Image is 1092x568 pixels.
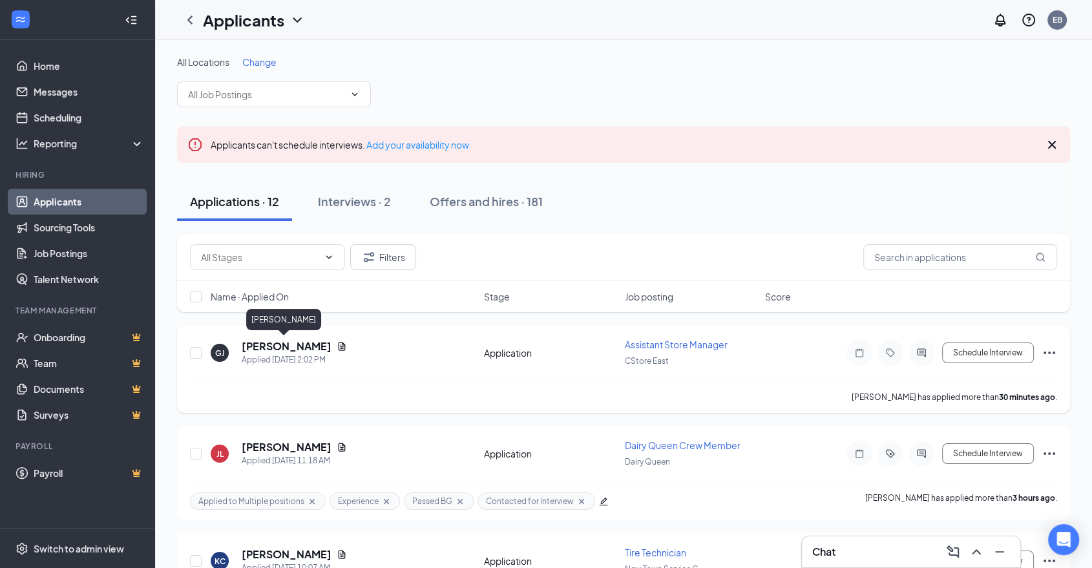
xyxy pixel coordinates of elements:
[34,53,144,79] a: Home
[1021,12,1036,28] svg: QuestionInfo
[1042,345,1057,361] svg: Ellipses
[765,290,791,303] span: Score
[625,290,673,303] span: Job posting
[215,556,226,567] div: KC
[34,266,144,292] a: Talent Network
[125,14,138,26] svg: Collapse
[242,440,331,454] h5: [PERSON_NAME]
[852,348,867,358] svg: Note
[625,439,740,451] span: Dairy Queen Crew Member
[203,9,284,31] h1: Applicants
[943,542,963,562] button: ComposeMessage
[215,348,225,359] div: GJ
[914,348,929,358] svg: ActiveChat
[381,496,392,507] svg: Cross
[187,137,203,153] svg: Error
[969,544,984,560] svg: ChevronUp
[945,544,961,560] svg: ComposeMessage
[599,497,608,506] span: edit
[201,250,319,264] input: All Stages
[412,496,452,507] span: Passed BG
[190,193,279,209] div: Applications · 12
[34,105,144,131] a: Scheduling
[484,346,617,359] div: Application
[625,356,669,366] span: CStore East
[216,448,224,459] div: JL
[999,392,1055,402] b: 30 minutes ago
[1035,252,1045,262] svg: MagnifyingGlass
[34,240,144,266] a: Job Postings
[324,252,334,262] svg: ChevronDown
[1044,137,1060,153] svg: Cross
[337,341,347,352] svg: Document
[34,189,144,215] a: Applicants
[852,392,1057,403] p: [PERSON_NAME] has applied more than .
[989,542,1010,562] button: Minimize
[16,137,28,150] svg: Analysis
[34,79,144,105] a: Messages
[182,12,198,28] svg: ChevronLeft
[812,545,835,559] h3: Chat
[883,448,898,459] svg: ActiveTag
[942,443,1034,464] button: Schedule Interview
[1013,493,1055,503] b: 3 hours ago
[484,554,617,567] div: Application
[211,139,469,151] span: Applicants can't schedule interviews.
[366,139,469,151] a: Add your availability now
[942,342,1034,363] button: Schedule Interview
[576,496,587,507] svg: Cross
[484,290,510,303] span: Stage
[625,457,670,467] span: Dairy Queen
[34,215,144,240] a: Sourcing Tools
[1053,14,1062,25] div: EB
[188,87,344,101] input: All Job Postings
[337,549,347,560] svg: Document
[337,442,347,452] svg: Document
[242,353,347,366] div: Applied [DATE] 2:02 PM
[625,339,728,350] span: Assistant Store Manager
[34,542,124,555] div: Switch to admin view
[865,492,1057,510] p: [PERSON_NAME] has applied more than .
[318,193,391,209] div: Interviews · 2
[307,496,317,507] svg: Cross
[177,56,229,68] span: All Locations
[361,249,377,265] svg: Filter
[34,350,144,376] a: TeamCrown
[338,496,379,507] span: Experience
[34,402,144,428] a: SurveysCrown
[242,339,331,353] h5: [PERSON_NAME]
[16,169,142,180] div: Hiring
[1042,446,1057,461] svg: Ellipses
[211,290,289,303] span: Name · Applied On
[242,547,331,562] h5: [PERSON_NAME]
[34,376,144,402] a: DocumentsCrown
[14,13,27,26] svg: WorkstreamLogo
[289,12,305,28] svg: ChevronDown
[16,542,28,555] svg: Settings
[430,193,543,209] div: Offers and hires · 181
[198,496,304,507] span: Applied to Multiple positions
[992,12,1008,28] svg: Notifications
[852,448,867,459] svg: Note
[16,305,142,316] div: Team Management
[625,547,686,558] span: Tire Technician
[484,447,617,460] div: Application
[455,496,465,507] svg: Cross
[242,454,347,467] div: Applied [DATE] 11:18 AM
[34,137,145,150] div: Reporting
[350,89,360,100] svg: ChevronDown
[34,324,144,350] a: OnboardingCrown
[34,460,144,486] a: PayrollCrown
[350,244,416,270] button: Filter Filters
[863,244,1057,270] input: Search in applications
[966,542,987,562] button: ChevronUp
[914,448,929,459] svg: ActiveChat
[246,309,321,330] div: [PERSON_NAME]
[1048,524,1079,555] div: Open Intercom Messenger
[992,544,1007,560] svg: Minimize
[16,441,142,452] div: Payroll
[242,56,277,68] span: Change
[883,348,898,358] svg: Tag
[486,496,574,507] span: Contacted for Interview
